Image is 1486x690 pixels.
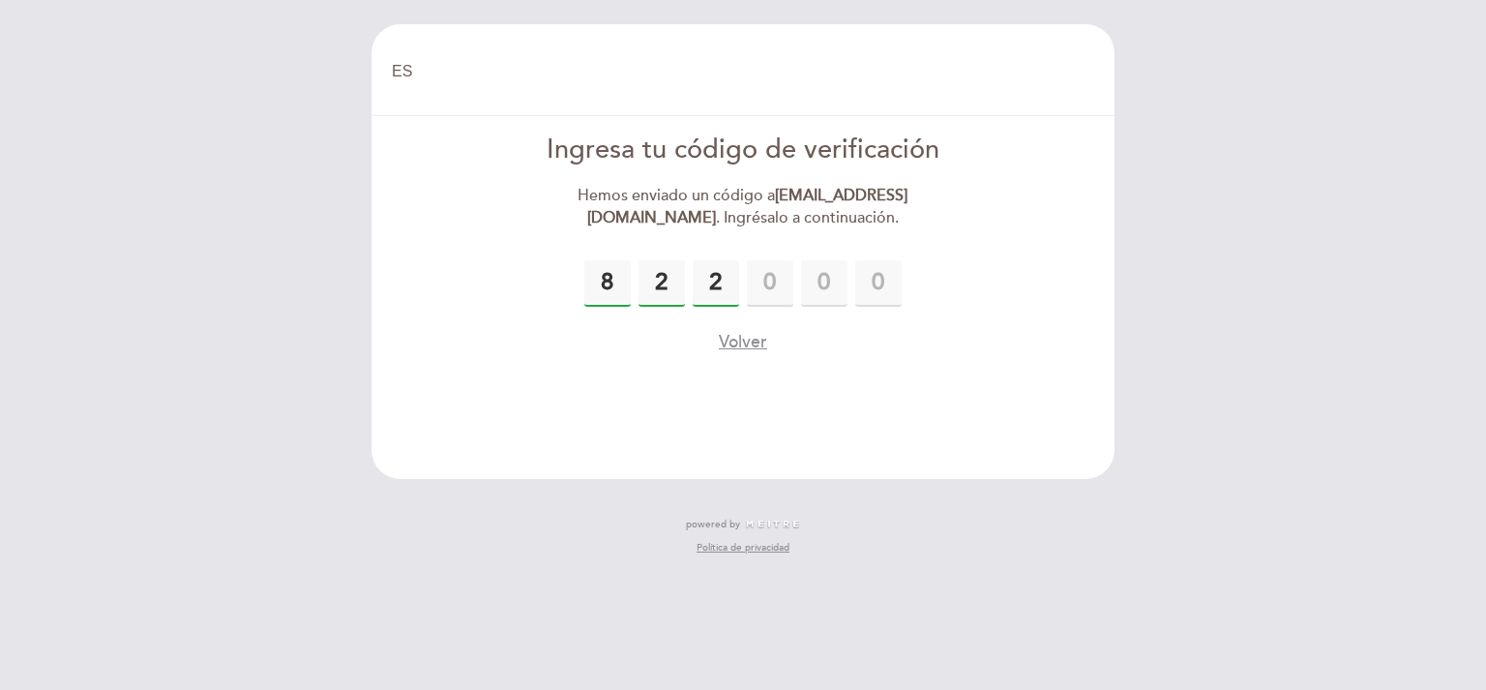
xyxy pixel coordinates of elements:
[686,518,740,531] span: powered by
[855,260,902,307] input: 0
[686,518,800,531] a: powered by
[587,186,908,227] strong: [EMAIL_ADDRESS][DOMAIN_NAME]
[719,330,767,354] button: Volver
[697,541,789,555] a: Política de privacidad
[693,260,739,307] input: 0
[745,520,800,529] img: MEITRE
[521,132,966,169] div: Ingresa tu código de verificación
[747,260,793,307] input: 0
[584,260,631,307] input: 0
[521,185,966,229] div: Hemos enviado un código a . Ingrésalo a continuación.
[801,260,847,307] input: 0
[639,260,685,307] input: 0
